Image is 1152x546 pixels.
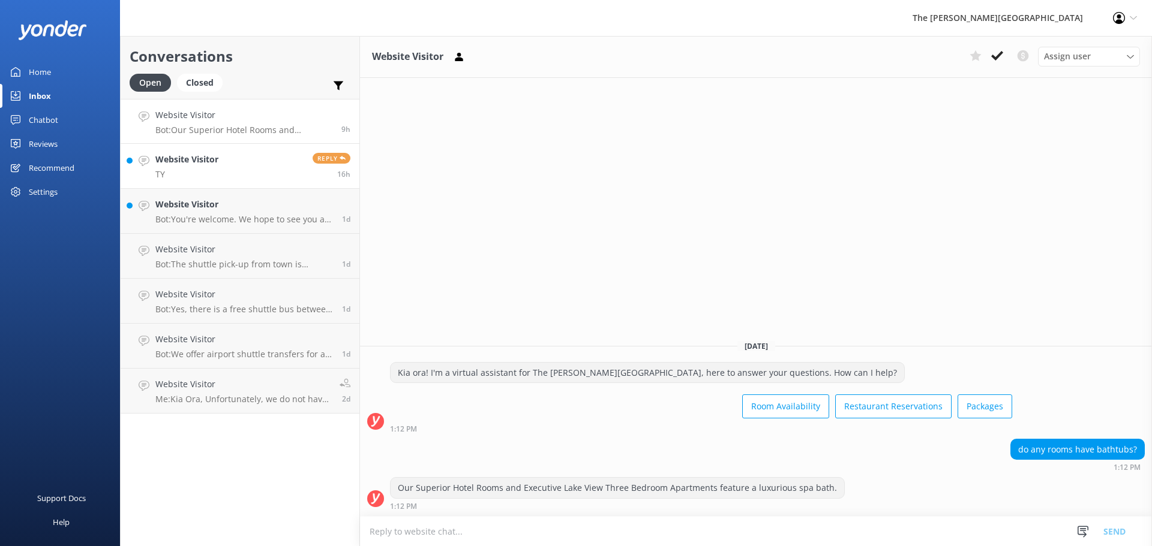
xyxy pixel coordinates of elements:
[177,74,223,92] div: Closed
[155,243,333,256] h4: Website Visitor
[155,169,218,180] p: TY
[1114,464,1141,471] strong: 1:12 PM
[121,99,359,144] a: Website VisitorBot:Our Superior Hotel Rooms and Executive Lake View Three Bedroom Apartments feat...
[29,84,51,108] div: Inbox
[390,503,417,510] strong: 1:12 PM
[390,424,1012,433] div: Oct 07 2025 01:12pm (UTC +13:00) Pacific/Auckland
[337,169,350,179] span: Oct 07 2025 07:02am (UTC +13:00) Pacific/Auckland
[130,74,171,92] div: Open
[1044,50,1091,63] span: Assign user
[391,363,904,383] div: Kia ora! I'm a virtual assistant for The [PERSON_NAME][GEOGRAPHIC_DATA], here to answer your ques...
[155,108,332,122] h4: Website Visitor
[155,153,218,166] h4: Website Visitor
[342,259,350,269] span: Oct 06 2025 03:42pm (UTC +13:00) Pacific/Auckland
[342,394,350,404] span: Oct 05 2025 06:45pm (UTC +13:00) Pacific/Auckland
[155,333,333,346] h4: Website Visitor
[121,234,359,279] a: Website VisitorBot:The shuttle pick-up from town is outside the [PERSON_NAME][GEOGRAPHIC_DATA], [...
[342,214,350,224] span: Oct 06 2025 07:45pm (UTC +13:00) Pacific/Auckland
[121,144,359,189] a: Website VisitorTYReply16h
[155,378,331,391] h4: Website Visitor
[155,125,332,135] p: Bot: Our Superior Hotel Rooms and Executive Lake View Three Bedroom Apartments feature a luxuriou...
[342,349,350,359] span: Oct 06 2025 01:47pm (UTC +13:00) Pacific/Auckland
[155,214,333,225] p: Bot: You're welcome. We hope to see you at The [PERSON_NAME][GEOGRAPHIC_DATA] soon!
[121,324,359,369] a: Website VisitorBot:We offer airport shuttle transfers for an additional charge. Please contact ou...
[177,76,229,89] a: Closed
[121,189,359,234] a: Website VisitorBot:You're welcome. We hope to see you at The [PERSON_NAME][GEOGRAPHIC_DATA] soon!1d
[958,394,1012,418] button: Packages
[18,20,87,40] img: yonder-white-logo.png
[29,180,58,204] div: Settings
[1011,439,1144,460] div: do any rooms have bathtubs?
[1038,47,1140,66] div: Assign User
[121,369,359,414] a: Website VisitorMe:Kia Ora, Unfortunately, we do not have any availability tonight in our restaura...
[341,124,350,134] span: Oct 07 2025 01:12pm (UTC +13:00) Pacific/Auckland
[121,279,359,324] a: Website VisitorBot:Yes, there is a free shuttle bus between [GEOGRAPHIC_DATA] downtown and the ho...
[390,426,417,433] strong: 1:12 PM
[313,153,350,164] span: Reply
[742,394,829,418] button: Room Availability
[391,478,844,498] div: Our Superior Hotel Rooms and Executive Lake View Three Bedroom Apartments feature a luxurious spa...
[737,341,775,351] span: [DATE]
[37,486,86,510] div: Support Docs
[155,259,333,270] p: Bot: The shuttle pick-up from town is outside the [PERSON_NAME][GEOGRAPHIC_DATA], [STREET_ADDRESS].
[372,49,443,65] h3: Website Visitor
[29,132,58,156] div: Reviews
[155,394,331,405] p: Me: Kia Ora, Unfortunately, we do not have any availability tonight in our restaurant. Nga mihi n...
[29,156,74,180] div: Recommend
[155,198,333,211] h4: Website Visitor
[835,394,952,418] button: Restaurant Reservations
[130,45,350,68] h2: Conversations
[29,60,51,84] div: Home
[130,76,177,89] a: Open
[1010,463,1145,471] div: Oct 07 2025 01:12pm (UTC +13:00) Pacific/Auckland
[342,304,350,314] span: Oct 06 2025 02:57pm (UTC +13:00) Pacific/Auckland
[155,349,333,360] p: Bot: We offer airport shuttle transfers for an additional charge. Please contact our concierge te...
[29,108,58,132] div: Chatbot
[53,510,70,534] div: Help
[155,304,333,315] p: Bot: Yes, there is a free shuttle bus between [GEOGRAPHIC_DATA] downtown and the hotel. The shutt...
[155,288,333,301] h4: Website Visitor
[390,502,845,510] div: Oct 07 2025 01:12pm (UTC +13:00) Pacific/Auckland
